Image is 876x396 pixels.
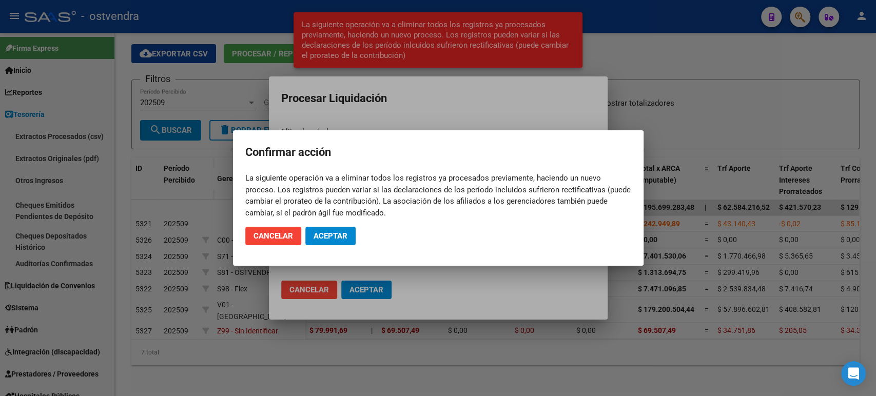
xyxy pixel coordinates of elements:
[233,172,644,219] mat-dialog-content: La siguiente operación va a eliminar todos los registros ya procesados previamente, haciendo un n...
[841,361,866,386] div: Open Intercom Messenger
[305,227,356,245] button: Aceptar
[314,231,347,241] span: Aceptar
[245,143,631,162] h2: Confirmar acción
[254,231,293,241] span: Cancelar
[245,227,301,245] button: Cancelar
